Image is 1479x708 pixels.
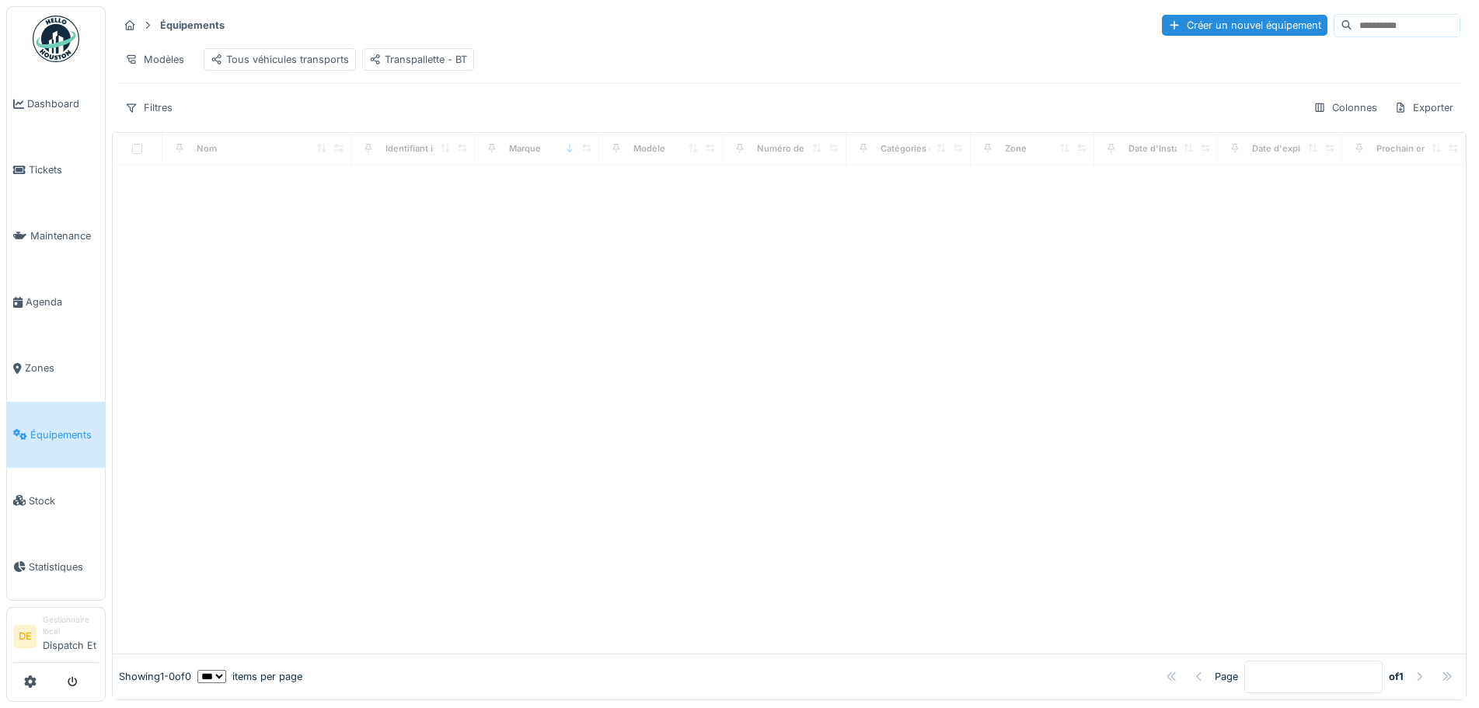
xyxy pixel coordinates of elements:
div: Catégories d'équipement [881,142,989,155]
div: Numéro de Série [757,142,828,155]
div: Exporter [1387,96,1460,119]
div: Showing 1 - 0 of 0 [119,669,191,684]
a: Tickets [7,137,105,203]
div: Filtres [118,96,180,119]
li: Dispatch Et [43,614,99,659]
div: Gestionnaire local [43,614,99,638]
a: Zones [7,336,105,402]
div: Zone [1005,142,1027,155]
div: Colonnes [1306,96,1384,119]
a: Équipements [7,402,105,468]
a: DE Gestionnaire localDispatch Et [13,614,99,663]
div: Prochain entretien [1376,142,1455,155]
span: Maintenance [30,228,99,243]
a: Stock [7,468,105,534]
div: Page [1215,669,1238,684]
a: Maintenance [7,203,105,269]
div: Créer un nouvel équipement [1162,15,1327,36]
div: Date d'Installation [1128,142,1205,155]
strong: of 1 [1389,669,1404,684]
div: Modèles [118,48,191,71]
span: Dashboard [27,96,99,111]
div: Nom [197,142,217,155]
div: Tous véhicules transports [211,52,349,67]
span: Zones [25,361,99,375]
div: Date d'expiration [1252,142,1324,155]
div: items per page [197,669,302,684]
div: Transpallette - BT [369,52,467,67]
a: Dashboard [7,71,105,137]
div: Marque [509,142,541,155]
strong: Équipements [154,18,231,33]
img: Badge_color-CXgf-gQk.svg [33,16,79,62]
div: Modèle [633,142,665,155]
div: Identifiant interne [385,142,461,155]
span: Équipements [30,427,99,442]
span: Tickets [29,162,99,177]
span: Agenda [26,295,99,309]
span: Stock [29,494,99,508]
span: Statistiques [29,560,99,574]
li: DE [13,625,37,648]
a: Agenda [7,269,105,335]
a: Statistiques [7,534,105,600]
